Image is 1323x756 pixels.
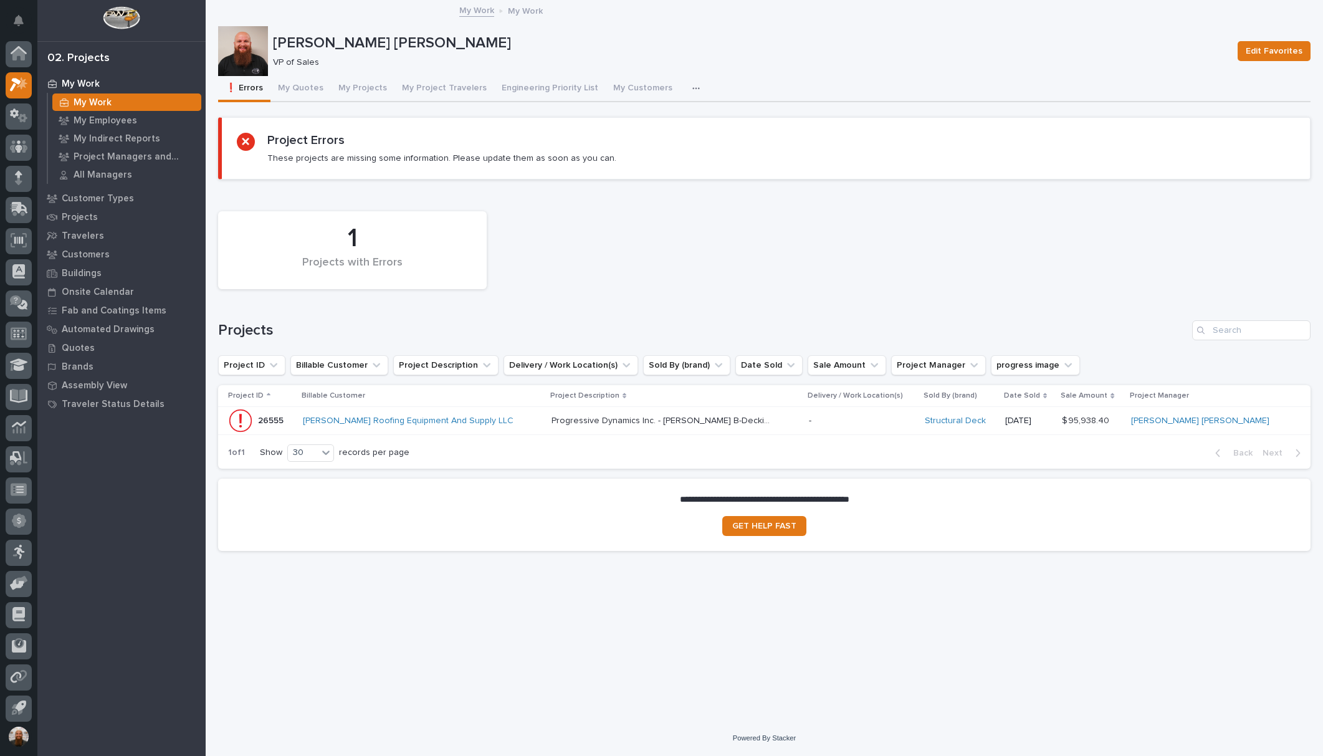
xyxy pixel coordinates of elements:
[62,249,110,261] p: Customers
[303,416,513,426] a: [PERSON_NAME] Roofing Equipment And Supply LLC
[16,15,32,35] div: Notifications
[37,74,206,93] a: My Work
[37,395,206,413] a: Traveler Status Details
[62,79,100,90] p: My Work
[331,76,394,102] button: My Projects
[37,282,206,301] a: Onsite Calendar
[1005,416,1053,426] p: [DATE]
[260,447,282,458] p: Show
[1226,447,1253,459] span: Back
[924,389,977,403] p: Sold By (brand)
[1263,447,1290,459] span: Next
[267,133,345,148] h2: Project Errors
[508,3,543,17] p: My Work
[1205,447,1258,459] button: Back
[103,6,140,29] img: Workspace Logo
[37,320,206,338] a: Automated Drawings
[48,93,206,111] a: My Work
[239,223,466,254] div: 1
[218,355,285,375] button: Project ID
[606,76,680,102] button: My Customers
[459,2,494,17] a: My Work
[48,166,206,183] a: All Managers
[550,389,619,403] p: Project Description
[394,76,494,102] button: My Project Travelers
[218,76,270,102] button: ❗ Errors
[267,153,616,164] p: These projects are missing some information. Please update them as soon as you can.
[48,130,206,147] a: My Indirect Reports
[1131,416,1269,426] a: [PERSON_NAME] [PERSON_NAME]
[74,115,137,127] p: My Employees
[74,151,196,163] p: Project Managers and Engineers
[339,447,409,458] p: records per page
[218,438,255,468] p: 1 of 1
[62,268,102,279] p: Buildings
[62,287,134,298] p: Onsite Calendar
[6,724,32,750] button: users-avatar
[808,355,886,375] button: Sale Amount
[62,343,95,354] p: Quotes
[290,355,388,375] button: Billable Customer
[37,301,206,320] a: Fab and Coatings Items
[258,413,286,426] p: 26555
[504,355,638,375] button: Delivery / Work Location(s)
[47,52,110,65] div: 02. Projects
[37,189,206,208] a: Customer Types
[37,338,206,357] a: Quotes
[48,148,206,165] a: Project Managers and Engineers
[37,264,206,282] a: Buildings
[273,57,1223,68] p: VP of Sales
[37,376,206,395] a: Assembly View
[37,208,206,226] a: Projects
[62,193,134,204] p: Customer Types
[1130,389,1189,403] p: Project Manager
[62,212,98,223] p: Projects
[494,76,606,102] button: Engineering Priority List
[991,355,1080,375] button: progress image
[37,226,206,245] a: Travelers
[74,133,160,145] p: My Indirect Reports
[6,7,32,34] button: Notifications
[62,380,127,391] p: Assembly View
[925,416,986,426] a: Structural Deck
[733,734,796,742] a: Powered By Stacker
[1192,320,1311,340] input: Search
[74,170,132,181] p: All Managers
[302,389,365,403] p: Billable Customer
[1061,389,1107,403] p: Sale Amount
[62,399,165,410] p: Traveler Status Details
[270,76,331,102] button: My Quotes
[62,231,104,242] p: Travelers
[722,516,806,536] a: GET HELP FAST
[1238,41,1311,61] button: Edit Favorites
[218,322,1187,340] h1: Projects
[643,355,730,375] button: Sold By (brand)
[1004,389,1040,403] p: Date Sold
[48,112,206,129] a: My Employees
[732,522,796,530] span: GET HELP FAST
[393,355,499,375] button: Project Description
[1062,413,1112,426] p: $ 95,938.40
[891,355,986,375] button: Project Manager
[74,97,112,108] p: My Work
[273,34,1228,52] p: [PERSON_NAME] [PERSON_NAME]
[1258,447,1311,459] button: Next
[239,256,466,282] div: Projects with Errors
[37,245,206,264] a: Customers
[228,389,264,403] p: Project ID
[1246,44,1302,59] span: Edit Favorites
[62,324,155,335] p: Automated Drawings
[288,446,318,459] div: 30
[808,389,903,403] p: Delivery / Work Location(s)
[552,413,772,426] p: Progressive Dynamics Inc. - [PERSON_NAME] B-Decking
[735,355,803,375] button: Date Sold
[62,361,93,373] p: Brands
[37,357,206,376] a: Brands
[809,416,915,426] p: -
[218,407,1311,434] tr: 2655526555 [PERSON_NAME] Roofing Equipment And Supply LLC Progressive Dynamics Inc. - [PERSON_NAM...
[62,305,166,317] p: Fab and Coatings Items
